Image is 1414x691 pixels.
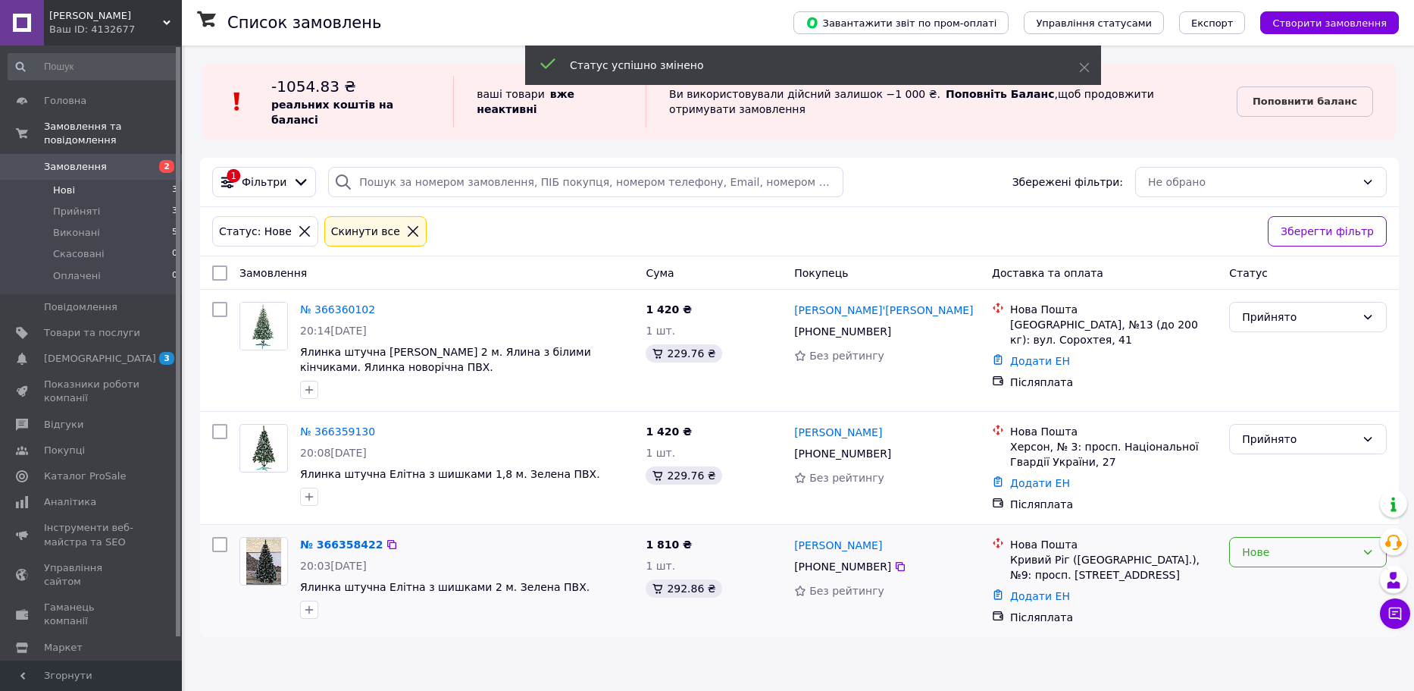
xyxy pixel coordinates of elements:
[300,426,375,438] a: № 366359130
[300,539,383,551] a: № 366358422
[239,424,288,473] a: Фото товару
[49,9,163,23] span: Ridna Xata
[44,120,182,147] span: Замовлення та повідомлення
[159,160,174,173] span: 2
[1191,17,1234,29] span: Експорт
[1229,267,1268,279] span: Статус
[809,472,884,484] span: Без рейтингу
[300,303,375,316] a: № 366360102
[646,76,1237,127] div: Ви використовували дійсний залишок −1 000 ₴. , щоб продовжити отримувати замовлення
[646,579,721,598] div: 292.86 ₴
[172,184,177,197] span: 3
[53,184,75,197] span: Нові
[300,581,590,593] span: Ялинка штучна Елітна з шишками 2 м. Зелена ПВХ.
[1010,497,1217,512] div: Післяплата
[1242,431,1356,448] div: Прийнято
[646,539,692,551] span: 1 810 ₴
[1010,424,1217,439] div: Нова Пошта
[240,303,287,350] img: Фото товару
[1036,17,1152,29] span: Управління статусами
[300,325,367,337] span: 20:14[DATE]
[53,205,100,218] span: Прийняті
[453,76,646,127] div: ваші товари
[328,167,843,197] input: Пошук за номером замовлення, ПІБ покупця, номером телефону, Email, номером накладної
[946,88,1055,100] b: Поповніть Баланс
[1012,174,1123,190] span: Збережені фільтри:
[791,321,894,342] div: [PHONE_NUMBER]
[791,443,894,464] div: [PHONE_NUMBER]
[1245,16,1399,28] a: Створити замовлення
[992,267,1103,279] span: Доставка та оплата
[300,447,367,459] span: 20:08[DATE]
[570,58,1041,73] div: Статус успішно змінено
[44,444,85,457] span: Покупці
[806,16,996,30] span: Завантажити звіт по пром-оплаті
[44,601,140,628] span: Гаманець компанії
[172,205,177,218] span: 3
[271,99,393,126] b: реальних коштів на балансі
[172,269,177,283] span: 0
[1010,439,1217,470] div: Херсон, № 3: просп. Національної Гвардії України, 27
[44,641,83,655] span: Маркет
[1010,302,1217,317] div: Нова Пошта
[791,556,894,577] div: [PHONE_NUMBER]
[1281,223,1374,240] span: Зберегти фільтр
[300,346,591,373] a: Ялинка штучна [PERSON_NAME] 2 м. Ялина з білими кінчиками. Ялинка новорічна ПВХ.
[646,344,721,363] div: 229.76 ₴
[1179,11,1246,34] button: Експорт
[44,326,140,340] span: Товари та послуги
[227,14,381,32] h1: Список замовлень
[271,77,356,96] span: -1054.83 ₴
[239,267,307,279] span: Замовлення
[44,300,117,314] span: Повідомлення
[1260,11,1399,34] button: Створити замовлення
[1010,537,1217,552] div: Нова Пошта
[646,466,721,485] div: 229.76 ₴
[1010,477,1070,489] a: Додати ЕН
[300,560,367,572] span: 20:03[DATE]
[53,269,101,283] span: Оплачені
[1242,544,1356,561] div: Нове
[1253,96,1357,107] b: Поповнити баланс
[242,174,286,190] span: Фільтри
[794,538,882,553] a: [PERSON_NAME]
[243,425,284,472] img: Фото товару
[646,447,675,459] span: 1 шт.
[44,378,140,405] span: Показники роботи компанії
[44,561,140,589] span: Управління сайтом
[646,267,674,279] span: Cума
[172,247,177,261] span: 0
[328,223,403,240] div: Cкинути все
[1010,590,1070,602] a: Додати ЕН
[159,352,174,365] span: 3
[1272,17,1387,29] span: Створити замовлення
[44,418,83,432] span: Відгуки
[44,94,86,108] span: Головна
[1268,216,1387,247] button: Зберегти фільтр
[794,267,848,279] span: Покупець
[1380,598,1410,629] button: Чат з покупцем
[53,226,100,240] span: Виконані
[1010,355,1070,367] a: Додати ЕН
[1148,174,1356,190] div: Не обрано
[216,223,295,240] div: Статус: Нове
[794,303,973,318] a: [PERSON_NAME]'[PERSON_NAME]
[44,352,156,366] span: [DEMOGRAPHIC_DATA]
[646,426,692,438] span: 1 420 ₴
[1010,610,1217,625] div: Післяплата
[300,468,600,480] a: Ялинка штучна Елітна з шишками 1,8 м. Зелена ПВХ.
[44,495,96,509] span: Аналітика
[1010,375,1217,390] div: Післяплата
[646,325,675,337] span: 1 шт.
[1010,552,1217,583] div: Кривий Ріг ([GEOGRAPHIC_DATA].), №9: просп. [STREET_ADDRESS]
[809,350,884,362] span: Без рейтингу
[793,11,1009,34] button: Завантажити звіт по пром-оплаті
[1242,309,1356,325] div: Прийнято
[49,23,182,36] div: Ваш ID: 4132677
[246,538,282,585] img: Фото товару
[172,226,177,240] span: 5
[646,303,692,316] span: 1 420 ₴
[8,53,179,80] input: Пошук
